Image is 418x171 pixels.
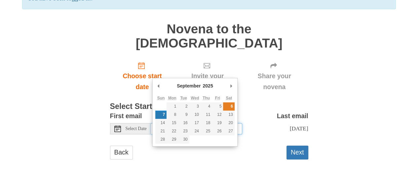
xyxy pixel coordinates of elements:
h3: Select Start Date [110,102,308,111]
button: 23 [178,127,189,135]
span: Choose start date [117,71,168,92]
button: 30 [178,135,189,144]
abbr: Tuesday [180,96,187,100]
button: 13 [223,111,234,119]
button: 7 [155,111,167,119]
button: 27 [223,127,234,135]
button: 8 [167,111,178,119]
button: 12 [212,111,223,119]
button: 29 [167,135,178,144]
button: 22 [167,127,178,135]
button: 28 [155,135,167,144]
span: [DATE] [289,125,308,132]
button: 1 [167,102,178,111]
span: Invite your friends [181,71,234,92]
button: 9 [178,111,189,119]
h1: Novena to the [DEMOGRAPHIC_DATA] [110,22,308,50]
abbr: Thursday [203,96,210,100]
button: 10 [189,111,201,119]
button: 20 [223,119,234,127]
button: 6 [223,102,234,111]
button: Next [286,146,308,159]
button: 15 [167,119,178,127]
a: Back [110,146,133,159]
label: Last email [277,111,308,121]
button: 19 [212,119,223,127]
div: Click "Next" to confirm your start date first. [241,57,308,96]
button: 3 [189,102,201,111]
span: Share your novena [247,71,302,92]
abbr: Monday [168,96,176,100]
button: 26 [212,127,223,135]
a: Choose start date [110,57,175,96]
div: Click "Next" to confirm your start date first. [174,57,240,96]
abbr: Wednesday [191,96,199,100]
button: 4 [201,102,212,111]
span: Select Date [126,126,147,131]
button: 18 [201,119,212,127]
label: First email [110,111,142,121]
abbr: Friday [215,96,220,100]
button: 25 [201,127,212,135]
div: September [176,81,202,91]
button: 16 [178,119,189,127]
abbr: Saturday [226,96,232,100]
button: 11 [201,111,212,119]
button: 2 [178,102,189,111]
button: 17 [189,119,201,127]
div: 2025 [202,81,214,91]
input: Use the arrow keys to pick a date [151,123,242,134]
button: Previous Month [155,81,162,91]
button: Next Month [228,81,235,91]
button: 5 [212,102,223,111]
button: 21 [155,127,167,135]
button: 14 [155,119,167,127]
abbr: Sunday [157,96,165,100]
button: 24 [189,127,201,135]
